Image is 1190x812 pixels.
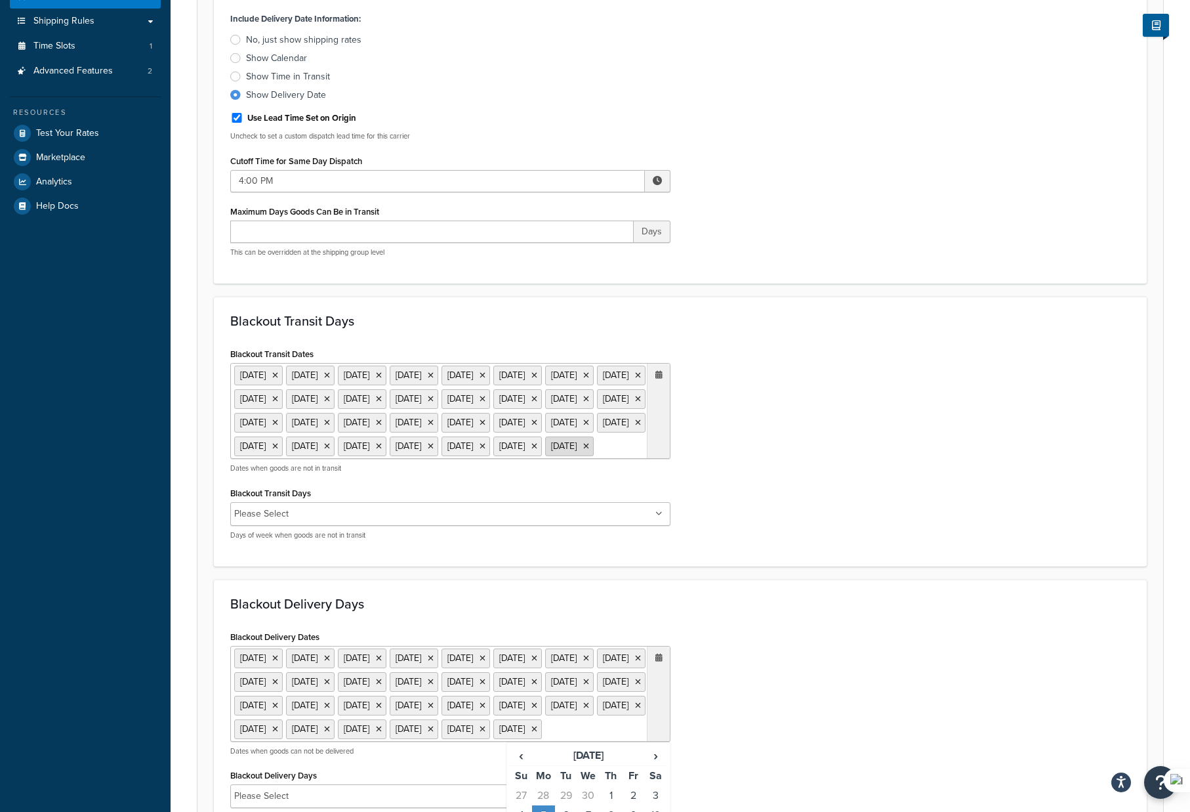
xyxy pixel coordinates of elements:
[1143,14,1169,37] button: Show Help Docs
[545,413,594,433] li: [DATE]
[441,696,490,716] li: [DATE]
[234,787,289,805] li: Please Select
[286,366,335,385] li: [DATE]
[33,41,75,52] span: Time Slots
[510,786,532,805] td: 27
[230,131,670,141] p: Uncheck to set a custom dispatch lead time for this carrier
[390,672,438,692] li: [DATE]
[338,389,386,409] li: [DATE]
[230,597,1130,611] h3: Blackout Delivery Days
[338,437,386,456] li: [DATE]
[493,649,542,668] li: [DATE]
[338,719,386,739] li: [DATE]
[246,89,326,102] div: Show Delivery Date
[36,128,99,139] span: Test Your Rates
[36,201,79,212] span: Help Docs
[247,112,356,124] label: Use Lead Time Set on Origin
[230,156,362,166] label: Cutoff Time for Same Day Dispatch
[390,696,438,716] li: [DATE]
[441,672,490,692] li: [DATE]
[493,672,542,692] li: [DATE]
[441,649,490,668] li: [DATE]
[545,437,594,456] li: [DATE]
[645,786,667,805] td: 3
[230,746,670,756] p: Dates when goods can not be delivered
[338,696,386,716] li: [DATE]
[545,696,594,716] li: [DATE]
[532,746,644,766] th: [DATE]
[286,389,335,409] li: [DATE]
[286,696,335,716] li: [DATE]
[532,765,554,786] th: Mo
[33,16,94,27] span: Shipping Rules
[10,59,161,83] a: Advanced Features2
[230,463,670,473] p: Dates when goods are not in transit
[286,649,335,668] li: [DATE]
[441,719,490,739] li: [DATE]
[230,207,379,217] label: Maximum Days Goods Can Be in Transit
[10,121,161,145] a: Test Your Rates
[555,765,577,786] th: Tu
[577,786,600,805] td: 30
[246,52,307,65] div: Show Calendar
[10,146,161,169] a: Marketplace
[532,786,554,805] td: 28
[545,672,594,692] li: [DATE]
[545,366,594,385] li: [DATE]
[230,488,311,498] label: Blackout Transit Days
[441,437,490,456] li: [DATE]
[390,366,438,385] li: [DATE]
[493,696,542,716] li: [DATE]
[230,530,670,540] p: Days of week when goods are not in transit
[622,786,644,805] td: 2
[645,765,667,786] th: Sa
[10,194,161,218] a: Help Docs
[493,366,542,385] li: [DATE]
[286,437,335,456] li: [DATE]
[441,413,490,433] li: [DATE]
[510,746,531,765] span: ‹
[390,389,438,409] li: [DATE]
[234,389,283,409] li: [DATE]
[36,152,85,163] span: Marketplace
[246,33,361,47] div: No, just show shipping rates
[230,10,361,28] label: Include Delivery Date Information:
[597,389,646,409] li: [DATE]
[338,366,386,385] li: [DATE]
[230,314,1130,328] h3: Blackout Transit Days
[338,413,386,433] li: [DATE]
[234,719,283,739] li: [DATE]
[234,672,283,692] li: [DATE]
[545,649,594,668] li: [DATE]
[10,9,161,33] a: Shipping Rules
[286,719,335,739] li: [DATE]
[230,632,319,642] label: Blackout Delivery Dates
[1144,766,1177,799] button: Open Resource Center
[286,672,335,692] li: [DATE]
[390,649,438,668] li: [DATE]
[150,41,152,52] span: 1
[577,765,600,786] th: We
[390,413,438,433] li: [DATE]
[36,177,72,188] span: Analytics
[338,672,386,692] li: [DATE]
[390,437,438,456] li: [DATE]
[555,786,577,805] td: 29
[230,771,317,780] label: Blackout Delivery Days
[493,719,542,739] li: [DATE]
[622,765,644,786] th: Fr
[10,170,161,194] a: Analytics
[234,505,289,523] li: Please Select
[234,413,283,433] li: [DATE]
[545,389,594,409] li: [DATE]
[597,672,646,692] li: [DATE]
[597,413,646,433] li: [DATE]
[493,413,542,433] li: [DATE]
[234,649,283,668] li: [DATE]
[230,247,670,257] p: This can be overridden at the shipping group level
[10,59,161,83] li: Advanced Features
